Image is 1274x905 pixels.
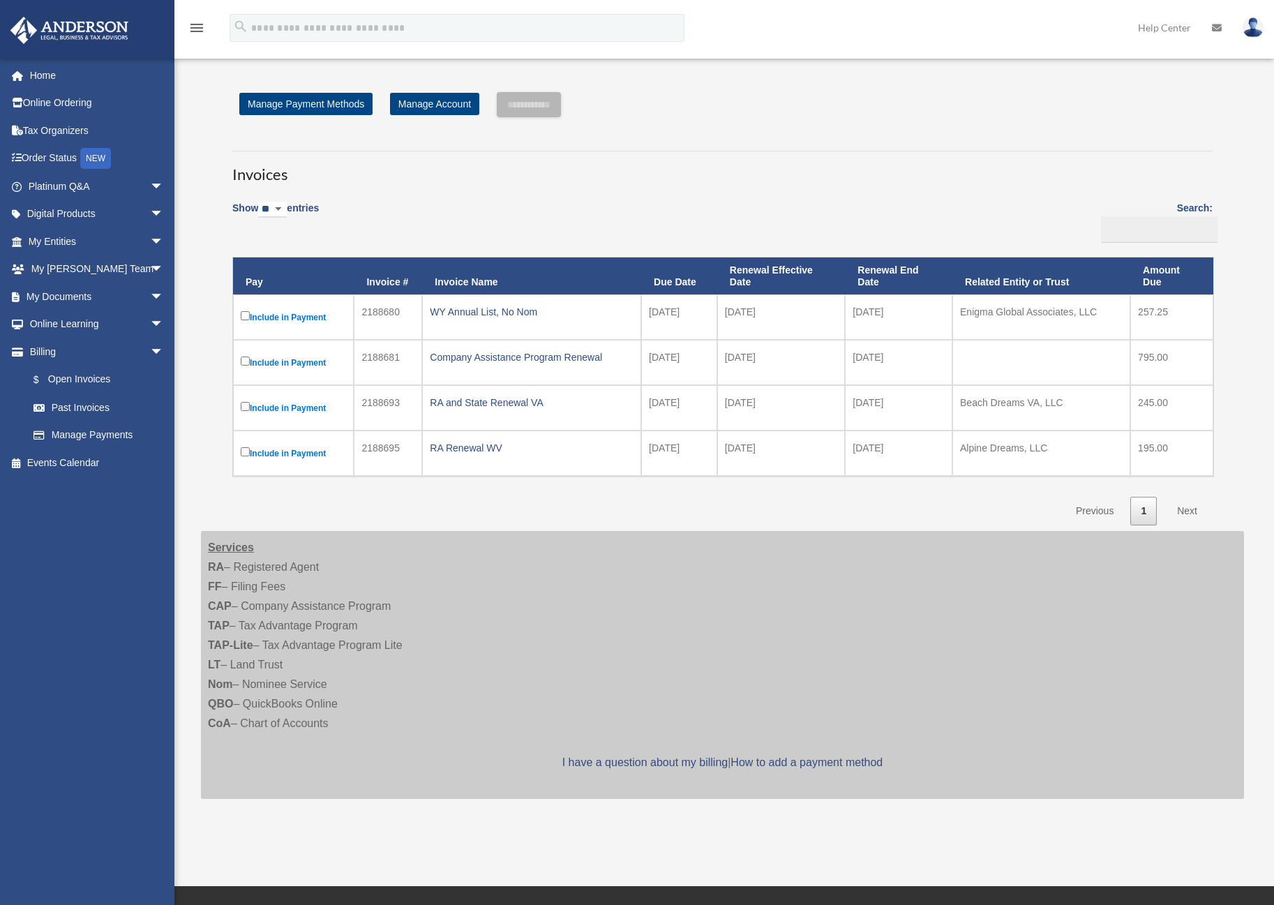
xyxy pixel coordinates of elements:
[150,227,178,256] span: arrow_drop_down
[1130,340,1213,385] td: 795.00
[208,561,224,573] strong: RA
[10,117,185,144] a: Tax Organizers
[1130,497,1157,525] a: 1
[430,302,634,322] div: WY Annual List, No Nom
[717,431,846,476] td: [DATE]
[41,371,48,389] span: $
[845,431,952,476] td: [DATE]
[952,294,1130,340] td: Enigma Global Associates, LLC
[1096,200,1213,243] label: Search:
[730,756,883,768] a: How to add a payment method
[6,17,133,44] img: Anderson Advisors Platinum Portal
[241,444,346,462] label: Include in Payment
[10,338,178,366] a: Billingarrow_drop_down
[241,357,250,366] input: Include in Payment
[10,227,185,255] a: My Entitiesarrow_drop_down
[641,294,717,340] td: [DATE]
[10,283,185,311] a: My Documentsarrow_drop_down
[20,366,171,394] a: $Open Invoices
[390,93,479,115] a: Manage Account
[354,385,422,431] td: 2188693
[717,385,846,431] td: [DATE]
[10,144,185,173] a: Order StatusNEW
[845,294,952,340] td: [DATE]
[952,257,1130,295] th: Related Entity or Trust: activate to sort column ascending
[150,255,178,284] span: arrow_drop_down
[201,531,1244,799] div: – Registered Agent – Filing Fees – Company Assistance Program – Tax Advantage Program – Tax Advan...
[10,311,185,338] a: Online Learningarrow_drop_down
[1130,431,1213,476] td: 195.00
[354,294,422,340] td: 2188680
[10,449,185,477] a: Events Calendar
[208,620,230,631] strong: TAP
[10,255,185,283] a: My [PERSON_NAME] Teamarrow_drop_down
[233,19,248,34] i: search
[641,385,717,431] td: [DATE]
[1130,257,1213,295] th: Amount Due: activate to sort column ascending
[208,678,233,690] strong: Nom
[1065,497,1124,525] a: Previous
[1243,17,1264,38] img: User Pic
[150,200,178,229] span: arrow_drop_down
[845,385,952,431] td: [DATE]
[717,257,846,295] th: Renewal Effective Date: activate to sort column ascending
[241,354,346,371] label: Include in Payment
[1101,216,1217,243] input: Search:
[354,257,422,295] th: Invoice #: activate to sort column ascending
[1130,294,1213,340] td: 257.25
[233,257,354,295] th: Pay: activate to sort column descending
[354,431,422,476] td: 2188695
[80,148,111,169] div: NEW
[10,200,185,228] a: Digital Productsarrow_drop_down
[845,257,952,295] th: Renewal End Date: activate to sort column ascending
[188,20,205,36] i: menu
[20,421,178,449] a: Manage Payments
[241,447,250,456] input: Include in Payment
[1167,497,1208,525] a: Next
[10,61,185,89] a: Home
[258,202,287,218] select: Showentries
[562,756,728,768] a: I have a question about my billing
[150,283,178,311] span: arrow_drop_down
[241,308,346,326] label: Include in Payment
[717,340,846,385] td: [DATE]
[208,753,1237,772] p: |
[150,311,178,339] span: arrow_drop_down
[232,200,319,232] label: Show entries
[20,394,178,421] a: Past Invoices
[430,347,634,367] div: Company Assistance Program Renewal
[208,600,232,612] strong: CAP
[188,24,205,36] a: menu
[10,172,185,200] a: Platinum Q&Aarrow_drop_down
[10,89,185,117] a: Online Ordering
[952,385,1130,431] td: Beach Dreams VA, LLC
[641,340,717,385] td: [DATE]
[1130,385,1213,431] td: 245.00
[717,294,846,340] td: [DATE]
[641,431,717,476] td: [DATE]
[150,338,178,366] span: arrow_drop_down
[208,717,231,729] strong: CoA
[430,393,634,412] div: RA and State Renewal VA
[354,340,422,385] td: 2188681
[208,541,254,553] strong: Services
[241,311,250,320] input: Include in Payment
[208,581,222,592] strong: FF
[422,257,641,295] th: Invoice Name: activate to sort column ascending
[241,402,250,411] input: Include in Payment
[208,698,233,710] strong: QBO
[641,257,717,295] th: Due Date: activate to sort column ascending
[430,438,634,458] div: RA Renewal WV
[208,659,220,671] strong: LT
[239,93,373,115] a: Manage Payment Methods
[241,399,346,417] label: Include in Payment
[208,639,253,651] strong: TAP-Lite
[150,172,178,201] span: arrow_drop_down
[845,340,952,385] td: [DATE]
[952,431,1130,476] td: Alpine Dreams, LLC
[232,151,1213,186] h3: Invoices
